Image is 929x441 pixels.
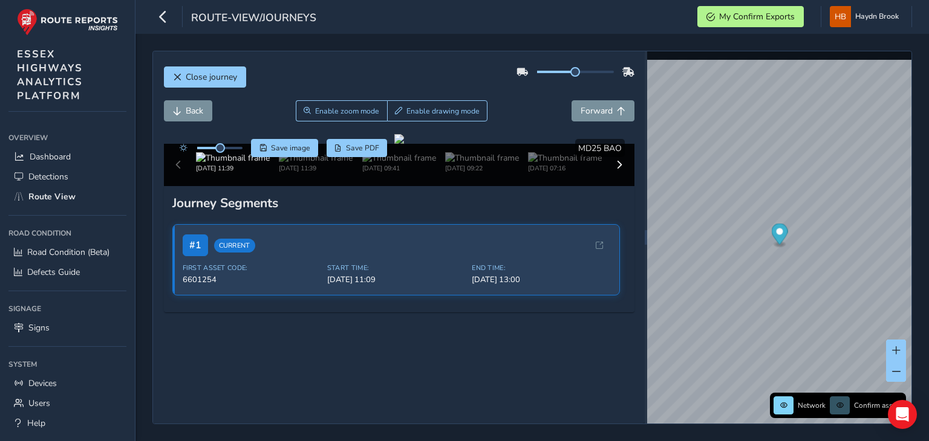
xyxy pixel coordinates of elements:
button: Draw [387,100,488,121]
div: [DATE] 09:41 [362,164,436,173]
span: End Time: [472,263,609,272]
div: [DATE] 11:39 [279,164,353,173]
span: Users [28,398,50,409]
span: Signs [28,322,50,333]
div: [DATE] 07:16 [528,164,602,173]
a: Defects Guide [8,262,126,282]
span: Devices [28,378,57,389]
span: Start Time: [327,263,464,272]
img: diamond-layout [830,6,851,27]
button: Forward [572,100,634,121]
span: Enable drawing mode [406,106,480,116]
span: Back [186,105,203,117]
div: Open Intercom Messenger [888,400,917,429]
div: Road Condition [8,224,126,242]
span: Save image [271,143,310,153]
span: Close journey [186,71,237,83]
button: Close journey [164,66,246,88]
span: My Confirm Exports [719,11,795,22]
div: Map marker [772,224,788,248]
img: Thumbnail frame [528,152,602,164]
span: Dashboard [30,151,71,163]
div: [DATE] 09:22 [445,164,519,173]
a: Signs [8,318,126,338]
img: Thumbnail frame [362,152,436,164]
button: Back [164,100,212,121]
span: Road Condition (Beta) [27,246,109,258]
span: Help [27,417,45,429]
span: Haydn Brook [855,6,899,27]
button: PDF [327,139,388,157]
span: route-view/journeys [191,10,316,27]
span: Defects Guide [27,266,80,278]
button: Save [251,139,318,157]
a: Devices [8,373,126,393]
div: Signage [8,300,126,318]
a: Route View [8,187,126,207]
span: Enable zoom mode [315,106,379,116]
span: Current [214,239,255,253]
span: Confirm assets [854,401,902,410]
a: Dashboard [8,147,126,167]
span: Detections [28,171,68,182]
div: [DATE] 11:39 [196,164,270,173]
span: Save PDF [346,143,379,153]
span: [DATE] 13:00 [472,274,609,285]
span: [DATE] 11:09 [327,274,464,285]
span: 6601254 [183,274,320,285]
button: My Confirm Exports [697,6,804,27]
button: Haydn Brook [830,6,903,27]
button: Zoom [296,100,387,121]
a: Road Condition (Beta) [8,242,126,262]
a: Detections [8,167,126,187]
img: Thumbnail frame [445,152,519,164]
a: Help [8,413,126,433]
div: System [8,355,126,373]
img: Thumbnail frame [196,152,270,164]
span: # 1 [183,234,208,256]
div: Overview [8,129,126,147]
span: First Asset Code: [183,263,320,272]
span: Network [798,401,826,410]
span: MD25 BAO [578,143,622,154]
a: Users [8,393,126,413]
span: Route View [28,191,76,202]
img: rr logo [17,8,118,36]
span: ESSEX HIGHWAYS ANALYTICS PLATFORM [17,47,83,103]
img: Thumbnail frame [279,152,353,164]
div: Journey Segments [172,195,626,211]
span: Forward [581,105,613,117]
